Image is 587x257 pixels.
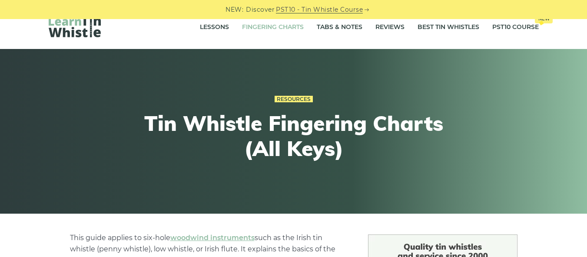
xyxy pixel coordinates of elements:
a: Best Tin Whistles [418,16,479,38]
span: NEW: [226,5,243,15]
h1: Tin Whistle Fingering Charts (All Keys) [134,111,454,161]
a: PST10 CourseNew [492,16,539,38]
span: Discover [246,5,275,15]
img: LearnTinWhistle.com [49,15,101,37]
a: Lessons [200,16,229,38]
span: New [535,14,553,23]
a: Tabs & Notes [317,16,362,38]
a: woodwind instruments [170,234,255,242]
a: Reviews [375,16,405,38]
a: PST10 - Tin Whistle Course [276,5,363,15]
a: Resources [275,96,313,103]
a: Fingering Charts [242,16,304,38]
